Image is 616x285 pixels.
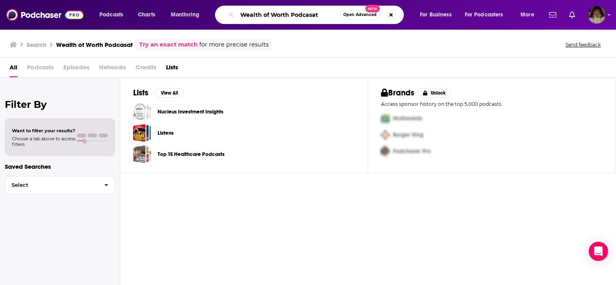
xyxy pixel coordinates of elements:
[26,41,47,49] h3: Search
[133,88,148,98] h2: Lists
[563,41,603,48] button: Send feedback
[378,143,393,160] img: Third Pro Logo
[393,131,423,138] span: Burger King
[158,129,174,137] a: Listens
[340,10,380,20] button: Open AdvancedNew
[133,103,151,121] a: Nucleus Investment Insights
[521,9,534,20] span: More
[158,150,225,159] a: Top 15 Healthcare Podcasts
[136,61,156,77] span: Credits
[5,176,115,194] button: Select
[393,115,422,122] span: McDonalds
[420,9,452,20] span: For Business
[99,9,123,20] span: Podcasts
[566,8,578,22] a: Show notifications dropdown
[63,61,89,77] span: Episodes
[223,6,411,24] div: Search podcasts, credits, & more...
[6,7,83,22] img: Podchaser - Follow, Share and Rate Podcasts
[378,110,393,127] img: First Pro Logo
[99,61,126,77] span: Networks
[12,136,75,147] span: Choose a tab above to access filters.
[343,13,377,17] span: Open Advanced
[199,40,269,49] span: for more precise results
[5,99,115,110] h2: Filter By
[5,163,115,170] p: Saved Searches
[237,8,340,21] input: Search podcasts, credits, & more...
[12,128,75,133] span: Want to filter your results?
[589,242,608,261] div: Open Intercom Messenger
[381,88,414,98] h2: Brands
[133,124,151,142] a: Listens
[166,61,178,77] a: Lists
[414,8,462,21] button: open menu
[588,6,606,24] img: User Profile
[393,148,431,155] span: Podchaser Pro
[133,8,160,21] a: Charts
[515,8,544,21] button: open menu
[381,101,603,107] p: Access sponsor history on the top 5,000 podcasts.
[171,9,199,20] span: Monitoring
[165,8,210,21] button: open menu
[5,182,98,188] span: Select
[56,41,133,49] h3: Wealth of Worth Podcasat
[588,6,606,24] button: Show profile menu
[365,5,380,12] span: New
[10,61,17,77] a: All
[138,9,155,20] span: Charts
[460,8,515,21] button: open menu
[133,145,151,163] a: Top 15 Healthcare Podcasts
[94,8,134,21] button: open menu
[546,8,559,22] a: Show notifications dropdown
[158,107,223,116] a: Nucleus Investment Insights
[27,61,54,77] span: Podcasts
[465,9,503,20] span: For Podcasters
[378,127,393,143] img: Second Pro Logo
[155,88,184,98] button: View All
[417,88,452,98] button: Unlock
[139,40,198,49] a: Try an exact match
[133,88,184,98] a: ListsView All
[588,6,606,24] span: Logged in as angelport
